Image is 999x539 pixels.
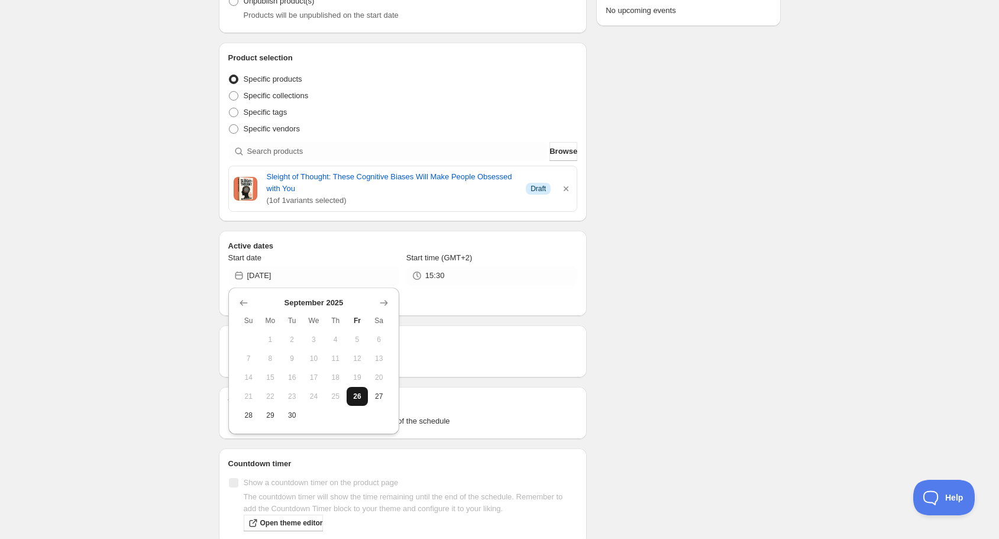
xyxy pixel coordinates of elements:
[303,311,325,330] th: Wednesday
[244,515,323,531] a: Open theme editor
[347,311,368,330] th: Friday
[325,311,347,330] th: Thursday
[264,411,277,420] span: 29
[238,349,260,368] button: Sunday September 7 2025
[286,392,298,401] span: 23
[238,311,260,330] th: Sunday
[244,11,399,20] span: Products will be unpublished on the start date
[286,373,298,382] span: 16
[281,330,303,349] button: Tuesday September 2 2025
[368,349,390,368] button: Saturday September 13 2025
[325,349,347,368] button: Thursday September 11 2025
[238,387,260,406] button: Sunday September 21 2025
[373,373,385,382] span: 20
[347,368,368,387] button: Friday September 19 2025
[286,335,298,344] span: 2
[351,373,364,382] span: 19
[247,142,548,161] input: Search products
[308,335,320,344] span: 3
[228,52,578,64] h2: Product selection
[228,240,578,252] h2: Active dates
[281,311,303,330] th: Tuesday
[373,354,385,363] span: 13
[244,75,302,83] span: Specific products
[329,392,342,401] span: 25
[228,253,261,262] span: Start date
[303,330,325,349] button: Wednesday September 3 2025
[406,253,473,262] span: Start time (GMT+2)
[244,91,309,100] span: Specific collections
[303,387,325,406] button: Wednesday September 24 2025
[308,373,320,382] span: 17
[260,349,282,368] button: Monday September 8 2025
[325,368,347,387] button: Thursday September 18 2025
[281,406,303,425] button: Tuesday September 30 2025
[347,330,368,349] button: Friday September 5 2025
[244,124,300,133] span: Specific vendors
[243,373,255,382] span: 14
[286,411,298,420] span: 30
[244,478,399,487] span: Show a countdown timer on the product page
[303,349,325,368] button: Wednesday September 10 2025
[373,316,385,325] span: Sa
[376,295,392,311] button: Show next month, October 2025
[243,392,255,401] span: 21
[351,316,364,325] span: Fr
[308,354,320,363] span: 10
[281,387,303,406] button: Tuesday September 23 2025
[264,392,277,401] span: 22
[549,146,577,157] span: Browse
[368,330,390,349] button: Saturday September 6 2025
[264,335,277,344] span: 1
[347,387,368,406] button: Today Friday September 26 2025
[286,354,298,363] span: 9
[531,184,546,193] span: Draft
[913,480,975,515] iframe: Toggle Customer Support
[260,406,282,425] button: Monday September 29 2025
[228,458,578,470] h2: Countdown timer
[325,330,347,349] button: Thursday September 4 2025
[243,316,255,325] span: Su
[264,373,277,382] span: 15
[267,171,517,195] a: Sleight of Thought: These Cognitive Biases Will Make People Obsessed with You
[286,316,298,325] span: Tu
[329,335,342,344] span: 4
[368,368,390,387] button: Saturday September 20 2025
[228,335,578,347] h2: Repeating
[260,387,282,406] button: Monday September 22 2025
[325,387,347,406] button: Thursday September 25 2025
[244,108,287,117] span: Specific tags
[238,368,260,387] button: Sunday September 14 2025
[260,518,323,528] span: Open theme editor
[329,373,342,382] span: 18
[308,392,320,401] span: 24
[234,177,257,201] img: Cover image of Sleight of Thought: These Cognitive Biases Will Make People Obsessed with You by T...
[260,330,282,349] button: Monday September 1 2025
[238,406,260,425] button: Sunday September 28 2025
[308,316,320,325] span: We
[373,392,385,401] span: 27
[373,335,385,344] span: 6
[347,349,368,368] button: Friday September 12 2025
[243,411,255,420] span: 28
[260,311,282,330] th: Monday
[329,354,342,363] span: 11
[235,295,252,311] button: Show previous month, August 2025
[243,354,255,363] span: 7
[549,142,577,161] button: Browse
[281,349,303,368] button: Tuesday September 9 2025
[281,368,303,387] button: Tuesday September 16 2025
[267,195,517,206] span: ( 1 of 1 variants selected)
[244,491,578,515] p: The countdown timer will show the time remaining until the end of the schedule. Remember to add t...
[303,368,325,387] button: Wednesday September 17 2025
[606,5,771,17] p: No upcoming events
[228,396,578,408] h2: Tags
[264,354,277,363] span: 8
[368,311,390,330] th: Saturday
[351,335,364,344] span: 5
[260,368,282,387] button: Monday September 15 2025
[351,354,364,363] span: 12
[329,316,342,325] span: Th
[351,392,364,401] span: 26
[264,316,277,325] span: Mo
